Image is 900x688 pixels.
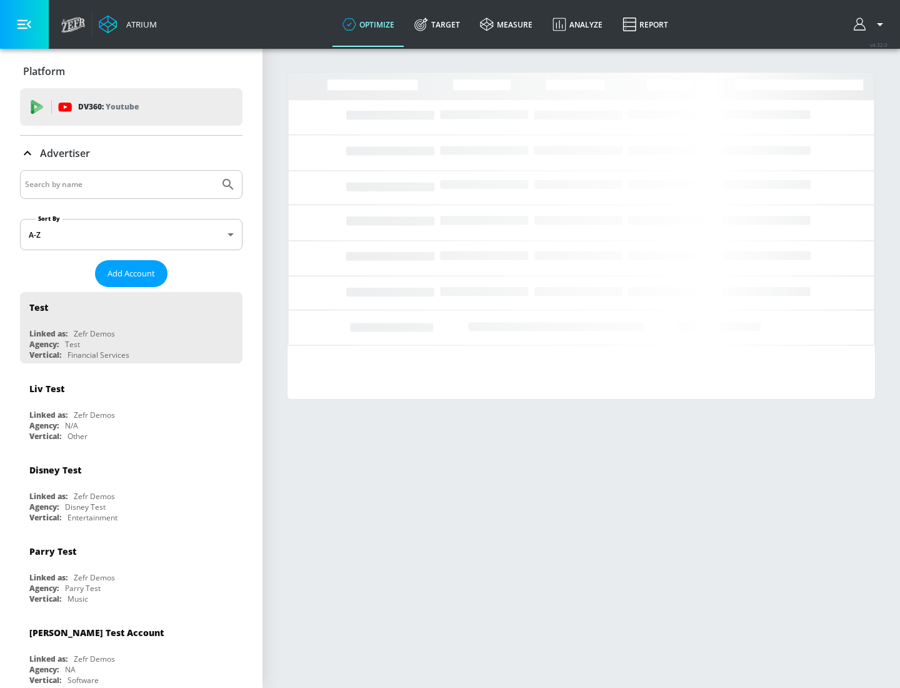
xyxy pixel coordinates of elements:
[29,420,59,431] div: Agency:
[29,654,67,664] div: Linked as:
[20,455,242,526] div: Disney TestLinked as:Zefr DemosAgency:Disney TestVertical:Entertainment
[67,675,99,685] div: Software
[29,431,61,442] div: Vertical:
[20,88,242,126] div: DV360: Youtube
[29,512,61,523] div: Vertical:
[470,2,542,47] a: measure
[20,136,242,171] div: Advertiser
[78,100,139,114] p: DV360:
[20,54,242,89] div: Platform
[67,350,129,360] div: Financial Services
[332,2,404,47] a: optimize
[404,2,470,47] a: Target
[29,383,64,395] div: Liv Test
[67,512,117,523] div: Entertainment
[67,594,88,604] div: Music
[29,664,59,675] div: Agency:
[20,292,242,363] div: TestLinked as:Zefr DemosAgency:TestVertical:Financial Services
[40,146,90,160] p: Advertiser
[74,491,115,502] div: Zefr Demos
[107,266,155,281] span: Add Account
[74,328,115,339] div: Zefr Demos
[95,260,167,287] button: Add Account
[65,420,78,431] div: N/A
[542,2,612,47] a: Analyze
[20,536,242,607] div: Parry TestLinked as:Zefr DemosAgency:Parry TestVertical:Music
[65,502,106,512] div: Disney Test
[65,664,76,675] div: NA
[29,594,61,604] div: Vertical:
[29,339,59,350] div: Agency:
[25,176,214,193] input: Search by name
[29,350,61,360] div: Vertical:
[29,502,59,512] div: Agency:
[29,410,67,420] div: Linked as:
[67,431,87,442] div: Other
[29,464,81,476] div: Disney Test
[870,41,887,48] span: v 4.32.0
[121,19,157,30] div: Atrium
[29,328,67,339] div: Linked as:
[20,219,242,250] div: A-Z
[74,410,115,420] div: Zefr Demos
[74,654,115,664] div: Zefr Demos
[65,339,80,350] div: Test
[612,2,678,47] a: Report
[20,373,242,445] div: Liv TestLinked as:Zefr DemosAgency:N/AVertical:Other
[29,572,67,583] div: Linked as:
[29,583,59,594] div: Agency:
[99,15,157,34] a: Atrium
[29,545,76,557] div: Parry Test
[36,215,62,223] label: Sort By
[29,675,61,685] div: Vertical:
[29,627,164,639] div: [PERSON_NAME] Test Account
[65,583,101,594] div: Parry Test
[74,572,115,583] div: Zefr Demos
[23,64,65,78] p: Platform
[29,491,67,502] div: Linked as:
[29,301,48,313] div: Test
[106,100,139,113] p: Youtube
